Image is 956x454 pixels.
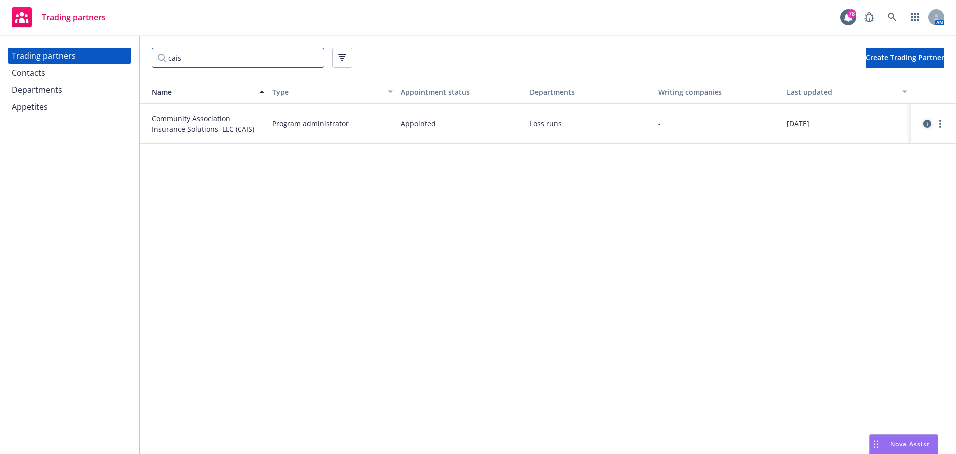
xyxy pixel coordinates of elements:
span: Community Association Insurance Solutions, LLC (CAIS) [152,113,264,134]
button: Name [140,80,268,104]
button: Create Trading Partner [866,48,944,68]
div: Name [144,87,253,97]
a: Departments [8,82,131,98]
span: Nova Assist [890,440,930,448]
a: Trading partners [8,48,131,64]
button: Last updated [783,80,911,104]
span: - [658,118,661,129]
div: Contacts [12,65,45,81]
input: Filter by keyword... [152,48,324,68]
span: Trading partners [42,13,106,21]
div: Type [272,87,382,97]
a: Search [882,7,902,27]
div: Trading partners [12,48,76,64]
a: Report a Bug [859,7,879,27]
span: Appointed [401,118,436,129]
button: Type [268,80,397,104]
a: Trading partners [8,3,110,31]
div: Appetites [12,99,48,115]
div: Departments [12,82,62,98]
a: Appetites [8,99,131,115]
button: Nova Assist [869,434,938,454]
span: [DATE] [787,118,809,129]
a: Contacts [8,65,131,81]
span: Program administrator [272,118,349,129]
a: Switch app [905,7,925,27]
div: Departments [530,87,650,97]
a: circleInformation [921,118,933,130]
button: Appointment status [397,80,525,104]
a: more [934,118,946,130]
div: Appointment status [401,87,521,97]
div: 78 [847,9,856,18]
button: Writing companies [654,80,783,104]
span: Create Trading Partner [866,53,944,62]
div: Drag to move [870,435,882,454]
button: Departments [526,80,654,104]
span: Loss runs [530,118,650,129]
div: Last updated [787,87,896,97]
div: Writing companies [658,87,779,97]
